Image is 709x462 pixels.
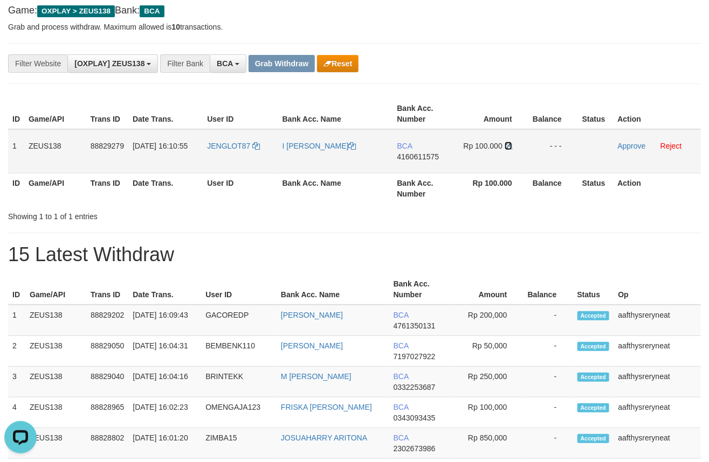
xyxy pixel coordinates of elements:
[397,142,412,150] span: BCA
[281,433,367,442] a: JOSUAHARRY ARITONA
[207,142,260,150] a: JENGLOT87
[573,274,614,305] th: Status
[455,173,528,204] th: Rp 100.000
[217,59,233,68] span: BCA
[578,99,614,129] th: Status
[24,129,86,173] td: ZEUS138
[128,99,203,129] th: Date Trans.
[524,274,573,305] th: Balance
[8,5,701,16] h4: Game: Bank:
[201,274,277,305] th: User ID
[8,274,25,305] th: ID
[281,341,343,350] a: [PERSON_NAME]
[128,173,203,204] th: Date Trans.
[614,305,701,336] td: aafthysreryneat
[528,129,578,173] td: - - -
[451,428,524,459] td: Rp 850,000
[25,367,86,397] td: ZEUS138
[393,173,455,204] th: Bank Acc. Number
[451,397,524,428] td: Rp 100,000
[25,397,86,428] td: ZEUS138
[25,305,86,336] td: ZEUS138
[4,4,37,37] button: Open LiveChat chat widget
[128,305,201,336] td: [DATE] 16:09:43
[397,152,439,161] span: Copy 4160611575 to clipboard
[528,99,578,129] th: Balance
[281,311,343,319] a: [PERSON_NAME]
[455,99,528,129] th: Amount
[140,5,164,17] span: BCA
[614,274,701,305] th: Op
[505,142,512,150] a: Copy 100000 to clipboard
[614,173,701,204] th: Action
[24,99,86,129] th: Game/API
[451,305,524,336] td: Rp 200,000
[24,173,86,204] th: Game/API
[394,352,436,361] span: Copy 7197027922 to clipboard
[317,55,359,72] button: Reset
[394,341,409,350] span: BCA
[86,305,128,336] td: 88829202
[277,274,389,305] th: Bank Acc. Name
[524,305,573,336] td: -
[394,372,409,381] span: BCA
[577,311,610,320] span: Accepted
[37,5,115,17] span: OXPLAY > ZEUS138
[8,305,25,336] td: 1
[207,142,250,150] span: JENGLOT87
[8,129,24,173] td: 1
[133,142,188,150] span: [DATE] 16:10:55
[201,397,277,428] td: OMENGAJA123
[577,373,610,382] span: Accepted
[524,397,573,428] td: -
[201,367,277,397] td: BRINTEKK
[394,403,409,411] span: BCA
[201,428,277,459] td: ZIMBA15
[578,173,614,204] th: Status
[86,428,128,459] td: 88828802
[393,99,455,129] th: Bank Acc. Number
[203,173,278,204] th: User ID
[660,142,682,150] a: Reject
[86,173,128,204] th: Trans ID
[464,142,503,150] span: Rp 100.000
[128,336,201,367] td: [DATE] 16:04:31
[281,403,372,411] a: FRISKA [PERSON_NAME]
[394,414,436,422] span: Copy 0343093435 to clipboard
[74,59,144,68] span: [OXPLAY] ZEUS138
[394,383,436,391] span: Copy 0332253687 to clipboard
[524,367,573,397] td: -
[614,367,701,397] td: aafthysreryneat
[614,397,701,428] td: aafthysreryneat
[618,142,646,150] a: Approve
[524,336,573,367] td: -
[524,428,573,459] td: -
[614,99,701,129] th: Action
[86,274,128,305] th: Trans ID
[86,397,128,428] td: 88828965
[210,54,246,73] button: BCA
[614,336,701,367] td: aafthysreryneat
[171,23,180,31] strong: 10
[160,54,210,73] div: Filter Bank
[281,372,352,381] a: M [PERSON_NAME]
[91,142,124,150] span: 88829279
[128,274,201,305] th: Date Trans.
[8,367,25,397] td: 3
[394,444,436,453] span: Copy 2302673986 to clipboard
[8,397,25,428] td: 4
[8,22,701,32] p: Grab and process withdraw. Maximum allowed is transactions.
[278,99,393,129] th: Bank Acc. Name
[577,434,610,443] span: Accepted
[8,244,701,265] h1: 15 Latest Withdraw
[86,99,128,129] th: Trans ID
[203,99,278,129] th: User ID
[278,173,393,204] th: Bank Acc. Name
[451,367,524,397] td: Rp 250,000
[394,311,409,319] span: BCA
[394,433,409,442] span: BCA
[283,142,356,150] a: I [PERSON_NAME]
[128,428,201,459] td: [DATE] 16:01:20
[8,99,24,129] th: ID
[8,54,67,73] div: Filter Website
